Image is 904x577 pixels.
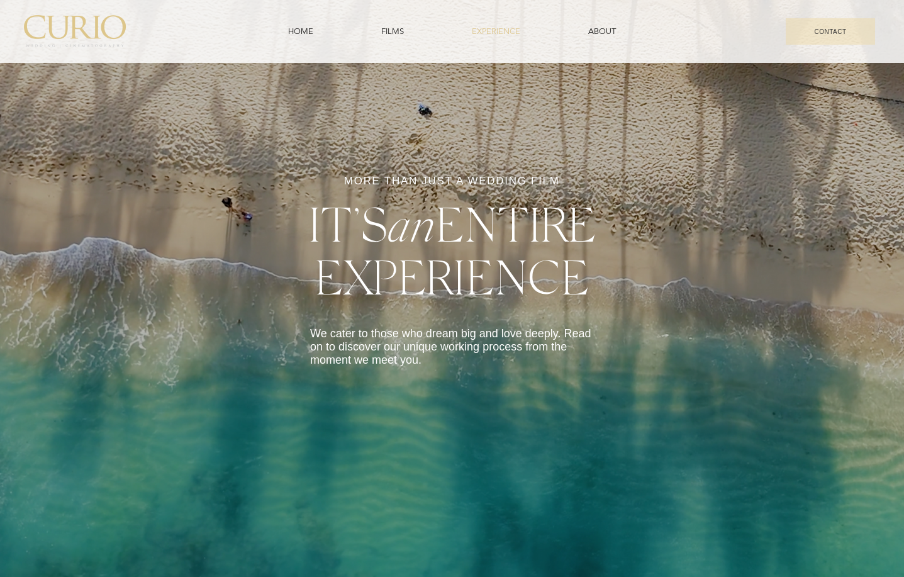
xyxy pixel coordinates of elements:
p: MORE THAN JUST A WEDDING FILM [279,175,625,188]
span: ENTIRE EXPERIENCE [315,194,596,305]
span: We cater to those who dream big and love deeply. Read on to discover our unique working process f... [310,327,591,366]
span: FILMS [381,26,404,37]
span: an [308,194,596,305]
a: FILMS [350,20,435,43]
a: EXPERIENCE [440,20,552,43]
a: CONTACT [786,18,875,45]
span: CONTACT [814,28,846,35]
span: ABOUT [588,26,616,37]
span: EXPERIENCE [472,26,520,37]
a: HOME [257,20,345,43]
img: C_Logo.png [23,15,126,48]
span: HOME [288,26,313,37]
nav: Site [257,20,647,43]
span: IT’S [308,194,387,252]
a: ABOUT [557,20,647,43]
